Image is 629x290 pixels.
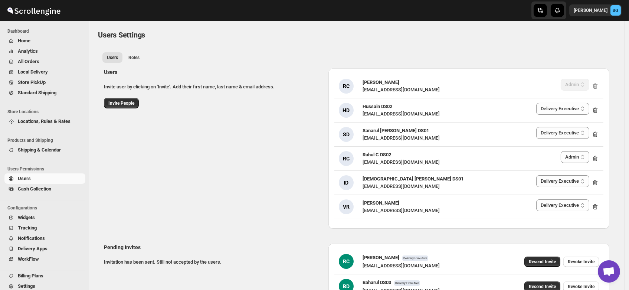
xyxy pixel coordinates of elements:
span: All Orders [18,59,39,64]
span: Roles [128,55,140,61]
span: Delivery Apps [18,246,47,251]
div: SD [339,127,354,142]
span: Resend Invite [529,259,556,265]
div: [EMAIL_ADDRESS][DOMAIN_NAME] [363,134,440,142]
button: User menu [569,4,622,16]
span: Brajesh Giri [610,5,621,16]
p: [PERSON_NAME] [574,7,607,13]
button: Home [4,36,85,46]
p: Invitation has been sent. Still not accepted by the users. [104,258,322,266]
div: [EMAIL_ADDRESS][DOMAIN_NAME] [363,159,440,166]
span: Shipping & Calendar [18,147,61,153]
span: Invite People [108,100,134,106]
div: [EMAIL_ADDRESS][DOMAIN_NAME] [363,207,440,214]
button: Delivery Apps [4,244,85,254]
span: Delivery Executive [402,255,428,261]
button: Revoke Invite [563,257,599,267]
button: Shipping & Calendar [4,145,85,155]
span: Dashboard [7,28,85,34]
span: Locations, Rules & Rates [18,118,71,124]
span: Baharul DS03 [363,280,391,285]
span: Products and Shipping [7,137,85,143]
span: Billing Plans [18,273,43,278]
span: WorkFlow [18,256,39,262]
span: [PERSON_NAME] [363,79,399,85]
button: Billing Plans [4,271,85,281]
span: Users Permissions [7,166,85,172]
span: Store Locations [7,109,85,115]
span: Settings [18,283,35,289]
span: Sanarul [PERSON_NAME] DS01 [363,128,429,133]
span: Revoke Invite [568,259,594,265]
div: [EMAIL_ADDRESS][DOMAIN_NAME] [363,262,440,270]
span: Configurations [7,205,85,211]
h2: Users [104,68,322,76]
p: Invite user by clicking on 'Invite'. Add their first name, last name & email address. [104,83,322,91]
div: ID [339,175,354,190]
span: Notifications [18,235,45,241]
button: Locations, Rules & Rates [4,116,85,127]
text: BG [613,8,619,13]
button: All customers [102,52,122,63]
span: [DEMOGRAPHIC_DATA] [PERSON_NAME] DS01 [363,176,463,182]
button: Widgets [4,212,85,223]
span: Rahul C DS02 [363,152,391,157]
span: [PERSON_NAME] [363,255,399,260]
span: Tracking [18,225,37,231]
h2: Pending Invites [104,244,322,251]
div: [EMAIL_ADDRESS][DOMAIN_NAME] [363,86,440,94]
span: Delivery Executive [394,280,420,286]
span: Cash Collection [18,186,51,192]
div: HD [339,103,354,118]
span: Hussain DS02 [363,104,392,109]
span: Revoke Invite [568,284,594,290]
span: Resend Invite [529,284,556,290]
span: Widgets [18,215,35,220]
button: Tracking [4,223,85,233]
button: Notifications [4,233,85,244]
button: All Orders [4,56,85,67]
span: Local Delivery [18,69,48,75]
button: Cash Collection [4,184,85,194]
span: [PERSON_NAME] [363,200,399,206]
div: VR [339,199,354,214]
div: RC [339,151,354,166]
div: Open chat [598,260,620,283]
button: WorkFlow [4,254,85,264]
span: Users [18,176,31,181]
span: Users [107,55,118,61]
div: RC [339,254,354,269]
span: Standard Shipping [18,90,56,95]
span: Users Settings [98,30,145,39]
button: Resend Invite [524,257,560,267]
span: Analytics [18,48,38,54]
button: Invite People [104,98,139,108]
div: [EMAIL_ADDRESS][DOMAIN_NAME] [363,110,440,118]
button: Users [4,173,85,184]
span: Store PickUp [18,79,46,85]
span: Home [18,38,30,43]
div: [EMAIL_ADDRESS][DOMAIN_NAME] [363,183,463,190]
button: Analytics [4,46,85,56]
img: ScrollEngine [6,1,62,20]
div: RC [339,79,354,94]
